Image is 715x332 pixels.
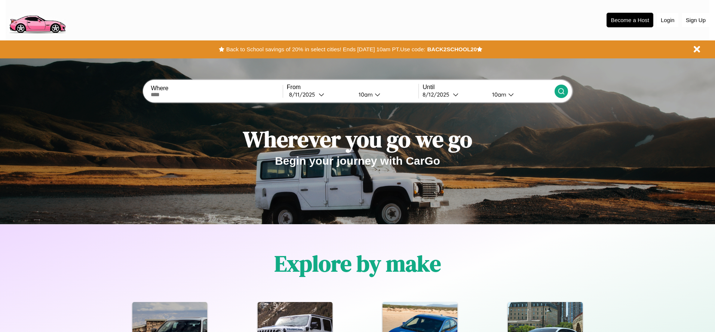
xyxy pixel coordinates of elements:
button: Login [657,13,678,27]
div: 10am [488,91,508,98]
label: Where [151,85,282,92]
img: logo [6,4,69,35]
button: 10am [486,91,554,98]
label: Until [423,84,554,91]
button: Become a Host [607,13,653,27]
div: 8 / 12 / 2025 [423,91,453,98]
label: From [287,84,418,91]
button: 10am [353,91,418,98]
h1: Explore by make [274,248,441,279]
div: 8 / 11 / 2025 [289,91,319,98]
button: Back to School savings of 20% in select cities! Ends [DATE] 10am PT.Use code: [224,44,427,55]
button: 8/11/2025 [287,91,353,98]
div: 10am [355,91,375,98]
b: BACK2SCHOOL20 [427,46,477,52]
button: Sign Up [682,13,709,27]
